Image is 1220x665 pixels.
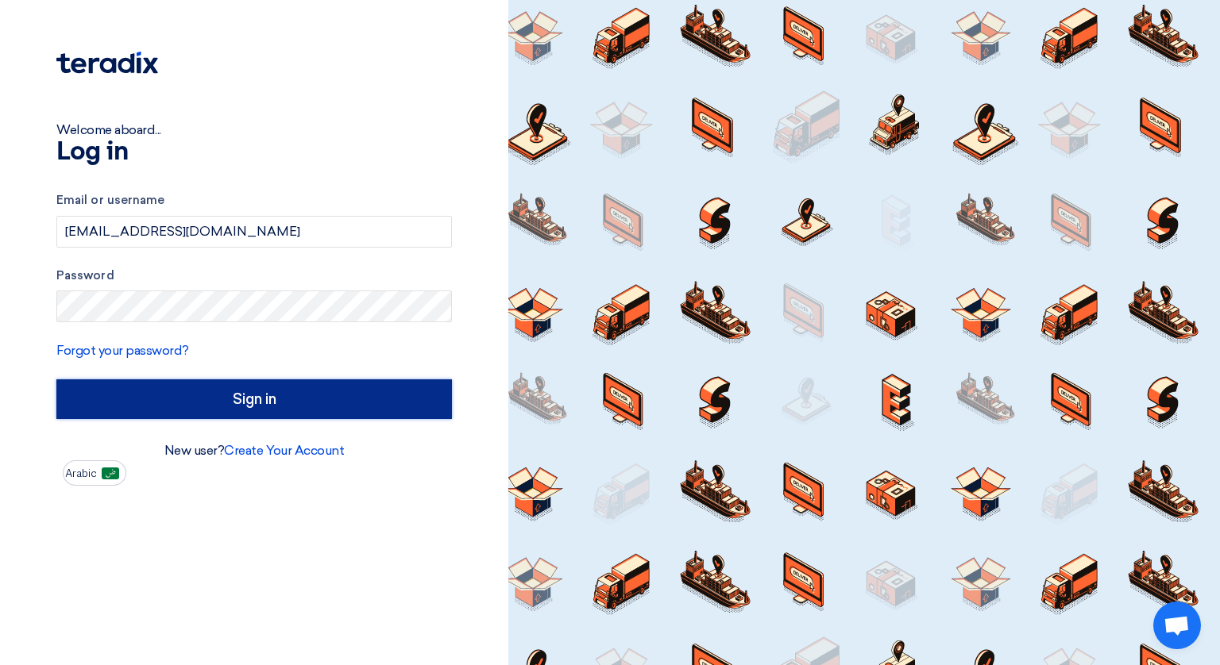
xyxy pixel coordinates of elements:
input: Enter your business email or username [56,216,452,248]
input: Sign in [56,379,452,419]
label: Email or username [56,191,452,209]
div: Welcome aboard... [56,121,452,140]
label: Password [56,267,452,285]
img: ar-AR.png [102,467,119,479]
font: New user? [164,443,345,458]
img: Teradix logo [56,52,158,74]
h1: Log in [56,140,452,165]
span: Arabic [65,468,97,479]
a: Create Your Account [224,443,344,458]
a: Forgot your password? [56,343,189,358]
div: Open chat [1153,602,1201,649]
button: Arabic [63,460,126,486]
